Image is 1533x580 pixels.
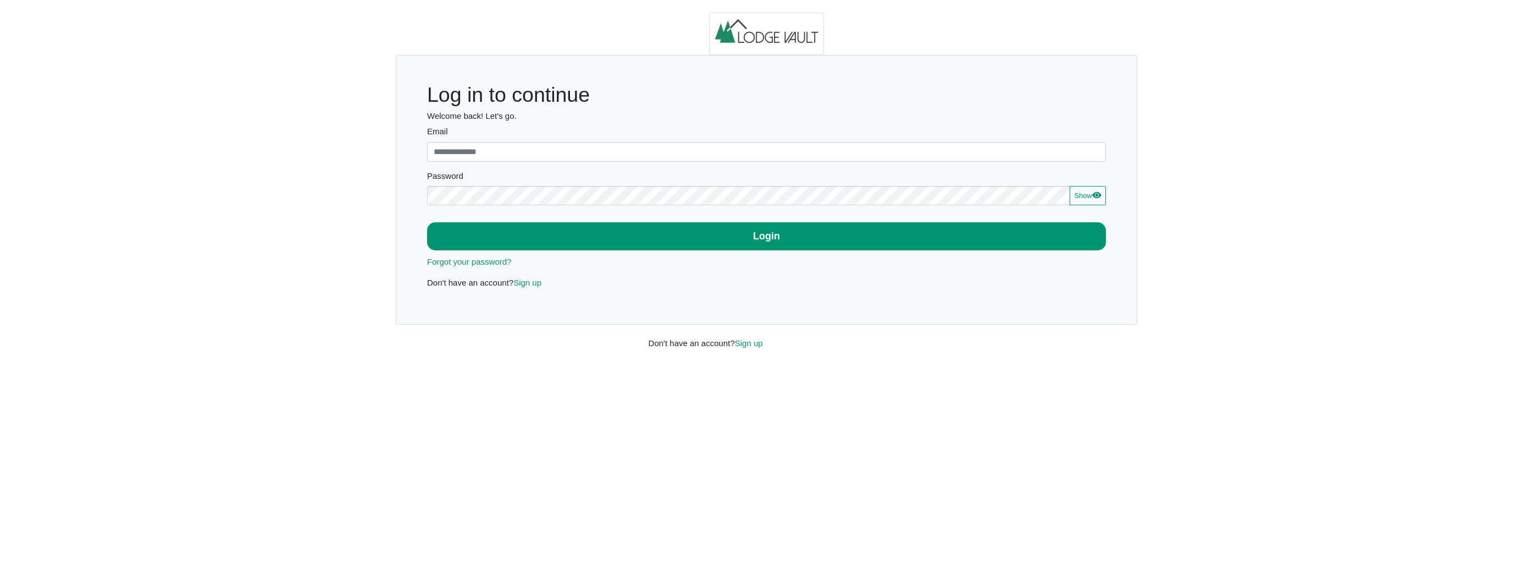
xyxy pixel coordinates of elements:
button: Login [427,222,1106,250]
p: Don't have an account? [427,277,1106,289]
legend: Password [427,170,1106,186]
button: Showeye fill [1070,186,1106,206]
b: Login [753,231,780,242]
div: Don't have an account? [640,325,893,349]
label: Email [427,125,1106,138]
svg: eye fill [1092,190,1101,199]
a: Forgot your password? [427,257,511,266]
h1: Log in to continue [427,83,1106,107]
h6: Welcome back! Let's go. [427,111,1106,121]
a: Sign up [513,278,541,287]
img: logo.2b93711c.jpg [709,13,824,56]
a: Sign up [735,338,763,348]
